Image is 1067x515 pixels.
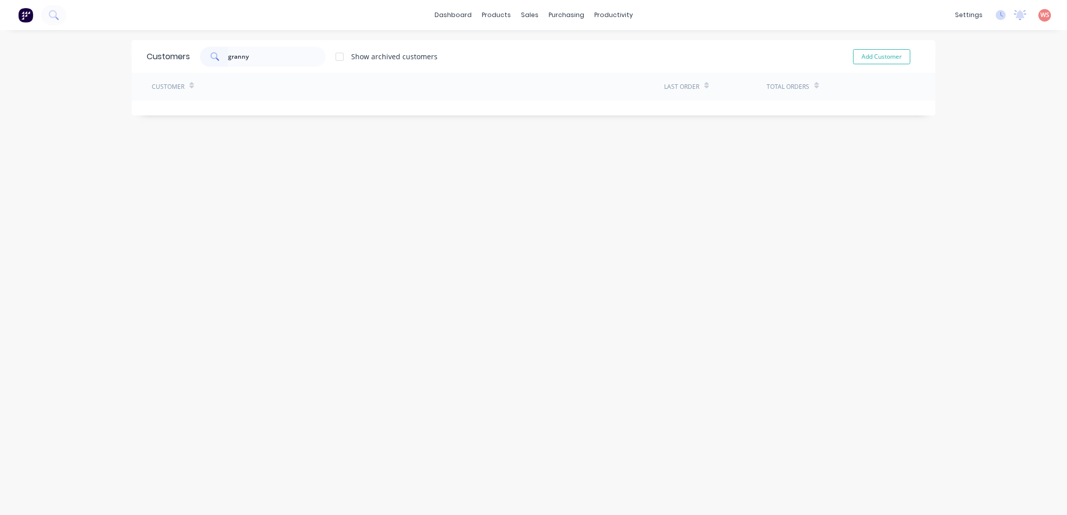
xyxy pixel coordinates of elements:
div: purchasing [544,8,589,23]
img: Factory [18,8,33,23]
a: dashboard [430,8,477,23]
input: Search customers... [228,47,326,67]
span: WS [1040,11,1049,20]
div: Show archived customers [351,51,438,62]
div: Customers [147,51,190,63]
button: Add Customer [853,49,910,64]
div: Total Orders [767,82,809,91]
div: productivity [589,8,638,23]
div: Customer [152,82,184,91]
div: settings [950,8,988,23]
div: products [477,8,516,23]
div: sales [516,8,544,23]
div: Last Order [664,82,699,91]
